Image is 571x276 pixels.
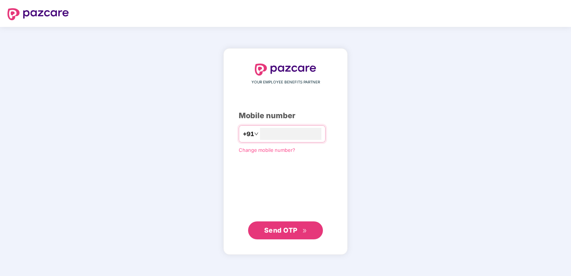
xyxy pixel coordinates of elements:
[243,129,254,139] span: +91
[264,226,297,234] span: Send OTP
[248,221,323,239] button: Send OTPdouble-right
[302,229,307,233] span: double-right
[255,64,316,76] img: logo
[251,79,320,85] span: YOUR EMPLOYEE BENEFITS PARTNER
[254,132,259,136] span: down
[239,110,332,122] div: Mobile number
[239,147,295,153] a: Change mobile number?
[7,8,69,20] img: logo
